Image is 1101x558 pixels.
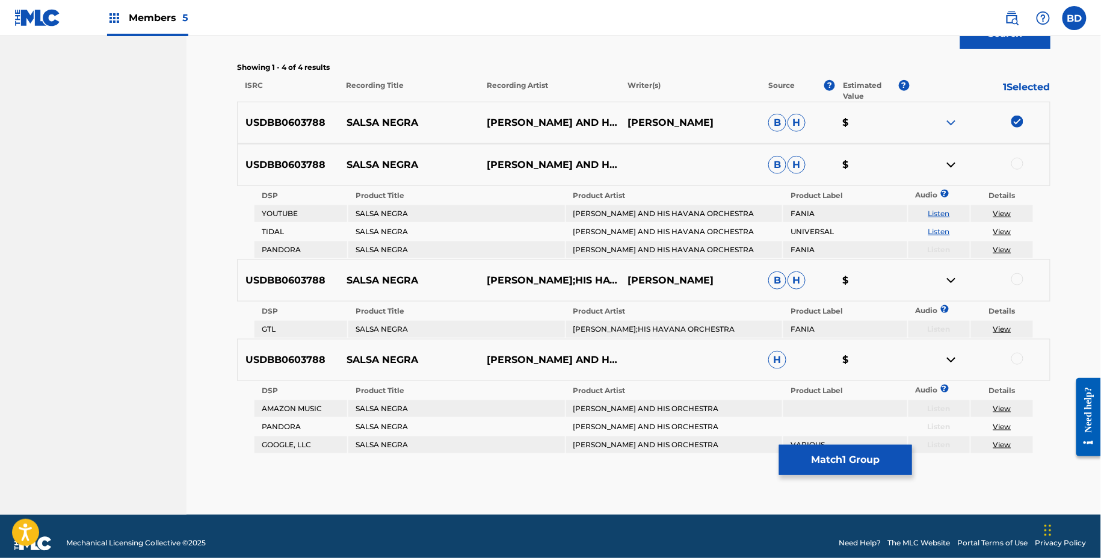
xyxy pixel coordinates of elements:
p: [PERSON_NAME] [620,116,760,130]
span: ? [824,80,835,91]
p: SALSA NEGRA [339,158,480,172]
span: 5 [182,12,188,23]
th: Product Artist [566,303,782,320]
div: User Menu [1062,6,1087,30]
td: [PERSON_NAME] AND HIS HAVANA ORCHESTRA [566,205,782,222]
span: H [788,114,806,132]
td: GOOGLE, LLC [254,436,347,453]
div: Chat Widget [1041,500,1101,558]
td: SALSA NEGRA [348,223,564,240]
td: UNIVERSAL [783,223,907,240]
th: Details [971,382,1033,399]
p: Showing 1 - 4 of 4 results [237,62,1050,73]
th: Details [971,303,1033,320]
th: Product Artist [566,382,782,399]
th: Product Title [348,187,564,204]
p: SALSA NEGRA [339,273,480,288]
td: SALSA NEGRA [348,436,564,453]
th: Product Title [348,382,564,399]
a: View [993,227,1011,236]
span: H [768,351,786,369]
td: FANIA [783,205,907,222]
p: ISRC [237,80,338,102]
p: Audio [908,385,923,395]
a: Privacy Policy [1035,538,1087,549]
a: The MLC Website [888,538,951,549]
th: Details [971,187,1033,204]
th: Product Label [783,187,907,204]
th: Product Title [348,303,564,320]
span: B [768,114,786,132]
p: Estimated Value [843,80,898,102]
td: [PERSON_NAME] AND HIS HAVANA ORCHESTRA [566,241,782,258]
span: Mechanical Licensing Collective © 2025 [66,538,206,549]
td: FANIA [783,321,907,338]
th: Product Label [783,382,907,399]
iframe: Resource Center [1067,368,1101,465]
p: $ [835,353,910,367]
img: search [1005,11,1019,25]
p: [PERSON_NAME];HIS HAVANA ORCHESTRA [479,273,620,288]
a: View [993,245,1011,254]
td: AMAZON MUSIC [254,400,347,417]
a: View [993,440,1011,449]
a: Listen [928,209,950,218]
p: Recording Artist [479,80,620,102]
td: PANDORA [254,418,347,435]
td: VARIOUS [783,436,907,453]
a: Listen [928,227,950,236]
img: help [1036,11,1050,25]
p: Writer(s) [620,80,760,102]
a: View [993,209,1011,218]
span: B [768,156,786,174]
p: [PERSON_NAME] AND HIS ORCHESTRA [479,116,620,130]
p: USDBB0603788 [238,273,339,288]
p: USDBB0603788 [238,158,339,172]
p: USDBB0603788 [238,353,339,367]
a: Need Help? [839,538,881,549]
p: Listen [908,439,970,450]
td: TIDAL [254,223,347,240]
a: Portal Terms of Use [958,538,1028,549]
p: SALSA NEGRA [339,116,480,130]
span: B [768,271,786,290]
th: DSP [254,382,347,399]
p: Recording Title [338,80,479,102]
td: [PERSON_NAME] AND HIS ORCHESTRA [566,418,782,435]
td: PANDORA [254,241,347,258]
td: SALSA NEGRA [348,400,564,417]
p: [PERSON_NAME] AND HIS HAVANA ORCHESTRA [479,158,620,172]
span: Members [129,11,188,25]
img: MLC Logo [14,9,61,26]
img: contract [944,158,958,172]
img: expand [944,116,958,130]
td: SALSA NEGRA [348,321,564,338]
span: H [788,271,806,290]
p: [PERSON_NAME] AND HIS ORCHESTRA [479,353,620,367]
a: View [993,422,1011,431]
img: contract [944,353,958,367]
span: ? [899,80,910,91]
div: Help [1031,6,1055,30]
img: contract [944,273,958,288]
p: USDBB0603788 [238,116,339,130]
td: YOUTUBE [254,205,347,222]
p: Listen [908,403,970,414]
img: logo [14,536,52,551]
td: SALSA NEGRA [348,205,564,222]
button: Match1 Group [779,445,912,475]
p: [PERSON_NAME] [620,273,760,288]
p: Source [769,80,795,102]
p: 1 Selected [910,80,1050,102]
td: [PERSON_NAME];HIS HAVANA ORCHESTRA [566,321,782,338]
td: SALSA NEGRA [348,418,564,435]
p: Audio [908,190,923,200]
div: Drag [1044,512,1052,548]
td: GTL [254,321,347,338]
img: Top Rightsholders [107,11,122,25]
